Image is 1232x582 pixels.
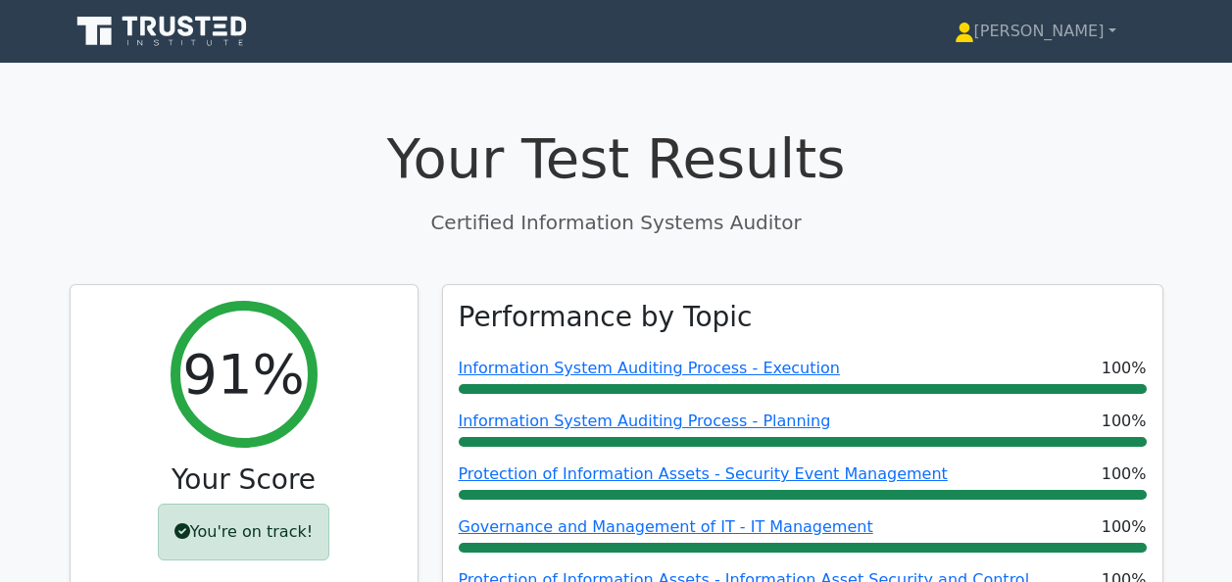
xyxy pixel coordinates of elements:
[70,208,1163,237] p: Certified Information Systems Auditor
[459,359,840,377] a: Information System Auditing Process - Execution
[459,412,831,430] a: Information System Auditing Process - Planning
[459,301,753,334] h3: Performance by Topic
[158,504,329,560] div: You're on track!
[908,12,1163,51] a: [PERSON_NAME]
[1102,357,1147,380] span: 100%
[1102,462,1147,486] span: 100%
[70,125,1163,191] h1: Your Test Results
[182,341,304,407] h2: 91%
[1102,410,1147,433] span: 100%
[459,464,948,483] a: Protection of Information Assets - Security Event Management
[86,463,402,497] h3: Your Score
[459,517,873,536] a: Governance and Management of IT - IT Management
[1102,515,1147,539] span: 100%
